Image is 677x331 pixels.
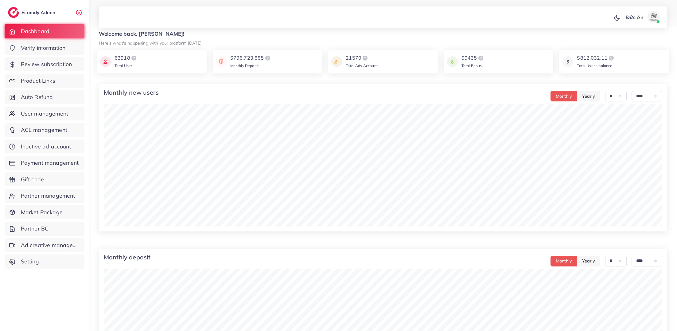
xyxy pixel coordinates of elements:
[5,205,84,219] a: Market Package
[5,123,84,137] a: ACL management
[5,189,84,203] a: Partner management
[577,54,615,62] div: $812,032.11
[8,7,57,18] a: logoEcomdy Admin
[5,24,84,38] a: Dashboard
[104,254,150,261] h4: Monthly deposit
[21,208,63,216] span: Market Package
[331,54,342,69] img: icon payment
[21,175,44,183] span: Gift code
[346,54,378,62] div: 21570
[5,238,84,252] a: Ad creative management
[104,89,159,96] h4: Monthly new users
[626,14,644,21] p: Đức An
[361,54,369,62] img: logo
[100,54,111,69] img: icon payment
[21,60,72,68] span: Review subscription
[5,41,84,55] a: Verify information
[99,40,202,45] small: Here's what's happening with your platform [DATE].
[577,256,600,266] button: Yearly
[577,91,600,101] button: Yearly
[21,27,49,35] span: Dashboard
[5,90,84,104] a: Auto Refund
[477,54,484,62] img: logo
[551,256,577,266] button: Monthly
[264,54,271,62] img: logo
[551,91,577,101] button: Monthly
[577,63,612,68] span: Total User’s balance
[5,74,84,88] a: Product Links
[21,10,57,15] h2: Ecomdy Admin
[216,54,227,69] img: icon payment
[5,140,84,154] a: Inactive ad account
[230,63,259,68] span: Monthly Deposit
[115,54,138,62] div: 63918
[461,54,484,62] div: $9435
[5,222,84,236] a: Partner BC
[21,126,67,134] span: ACL management
[648,11,660,23] img: avatar
[623,11,662,23] a: Đức Anavatar
[21,44,66,52] span: Verify information
[21,241,80,249] span: Ad creative management
[21,110,68,118] span: User management
[8,7,19,18] img: logo
[230,54,271,62] div: $796,723.885
[5,57,84,71] a: Review subscription
[608,54,615,62] img: logo
[99,31,667,37] h5: Welcome back, [PERSON_NAME]!
[461,63,482,68] span: Total Bonus
[346,63,378,68] span: Total Ads Account
[447,54,458,69] img: icon payment
[21,159,79,167] span: Payment management
[562,54,573,69] img: icon payment
[21,77,55,85] span: Product Links
[130,54,138,62] img: logo
[5,254,84,269] a: Setting
[21,143,71,151] span: Inactive ad account
[21,258,39,266] span: Setting
[5,172,84,187] a: Gift code
[115,63,132,68] span: Total User
[21,192,75,200] span: Partner management
[21,93,53,101] span: Auto Refund
[21,225,49,233] span: Partner BC
[5,107,84,121] a: User management
[5,156,84,170] a: Payment management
